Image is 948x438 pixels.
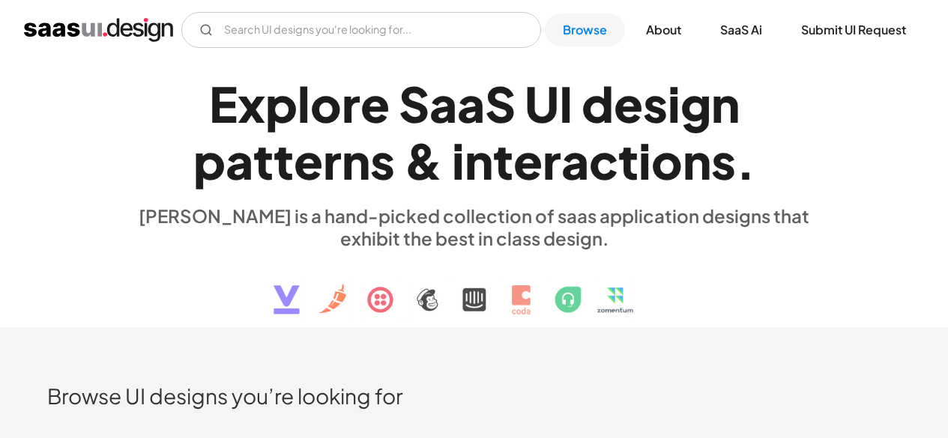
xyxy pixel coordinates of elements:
[310,75,342,133] div: o
[265,75,298,133] div: p
[298,75,310,133] div: l
[47,383,901,409] h2: Browse UI designs you’re looking for
[545,13,625,46] a: Browse
[711,132,736,189] div: s
[209,75,238,133] div: E
[238,75,265,133] div: x
[651,132,683,189] div: o
[618,132,638,189] div: t
[559,75,573,133] div: I
[181,12,541,48] input: Search UI designs you're looking for...
[452,132,465,189] div: i
[24,18,173,42] a: home
[130,75,819,190] h1: Explore SaaS UI design patterns & interactions.
[643,75,668,133] div: s
[513,132,543,189] div: e
[589,132,618,189] div: c
[543,132,561,189] div: r
[628,13,699,46] a: About
[274,132,294,189] div: t
[370,132,395,189] div: s
[193,132,226,189] div: p
[525,75,559,133] div: U
[485,75,516,133] div: S
[702,13,780,46] a: SaaS Ai
[360,75,390,133] div: e
[130,204,819,249] div: [PERSON_NAME] is a hand-picked collection of saas application designs that exhibit the best in cl...
[457,75,485,133] div: a
[493,132,513,189] div: t
[323,132,342,189] div: r
[342,75,360,133] div: r
[226,132,253,189] div: a
[404,132,443,189] div: &
[181,12,541,48] form: Email Form
[465,132,493,189] div: n
[668,75,680,133] div: i
[783,13,924,46] a: Submit UI Request
[582,75,614,133] div: d
[711,75,740,133] div: n
[429,75,457,133] div: a
[683,132,711,189] div: n
[614,75,643,133] div: e
[736,132,755,189] div: .
[342,132,370,189] div: n
[294,132,323,189] div: e
[561,132,589,189] div: a
[253,132,274,189] div: t
[638,132,651,189] div: i
[247,249,701,327] img: text, icon, saas logo
[399,75,429,133] div: S
[680,75,711,133] div: g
